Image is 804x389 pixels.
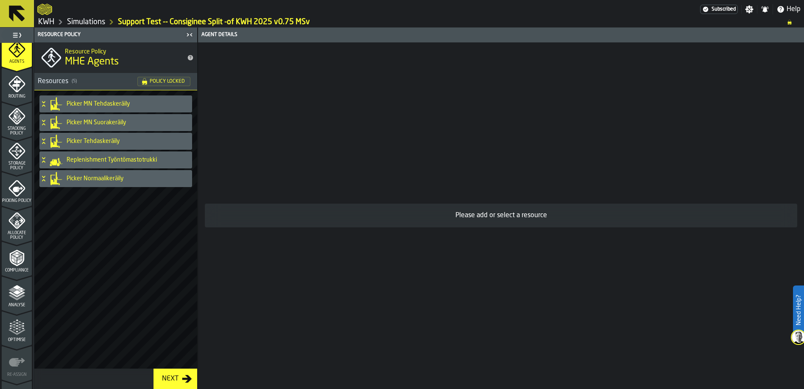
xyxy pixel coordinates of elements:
[794,286,803,334] label: Need Help?
[198,28,804,42] header: Agent details
[212,210,790,221] div: Please add or select a resource
[757,5,773,14] label: button-toggle-Notifications
[34,73,197,90] h3: title-section-[object Object]
[2,59,32,64] span: Agents
[159,374,182,384] div: Next
[67,175,189,182] h4: Picker Normaalikeräily
[2,126,32,136] span: Stacking Policy
[2,372,32,377] span: Re-assign
[2,102,32,136] li: menu Stacking Policy
[34,28,197,42] header: Resource Policy
[184,30,195,40] label: button-toggle-Close me
[2,161,32,171] span: Storage Policy
[39,95,189,112] div: Picker MN Tehdaskeräily
[2,94,32,99] span: Routing
[2,207,32,241] li: menu Allocate Policy
[2,231,32,240] span: Allocate Policy
[65,55,119,69] span: MHE Agents
[2,199,32,203] span: Picking Policy
[67,119,189,126] h4: Picker MN Suorakeräily
[39,133,189,150] div: Picker Tehdaskeräily
[2,276,32,310] li: menu Analyse
[67,101,189,107] h4: Picker MN Tehdaskeräily
[2,303,32,308] span: Analyse
[2,346,32,380] li: menu Re-assign
[39,151,189,168] div: Replenishment Työntömastotrukki
[137,77,190,86] div: status-Policy Locked
[39,170,189,187] div: Picker Normaalikeräily
[38,17,54,27] a: link-to-/wh/i/4fb45246-3b77-4bb5-b880-c337c3c5facb
[39,114,189,131] div: Picker MN Suorakeräily
[67,157,189,163] h4: Replenishment Työntömastotrukki
[67,138,189,145] h4: Picker Tehdaskeräily
[700,5,738,14] div: Menu Subscription
[37,2,52,17] a: logo-header
[712,6,736,12] span: Subscribed
[2,137,32,171] li: menu Storage Policy
[787,4,801,14] span: Help
[773,4,804,14] label: button-toggle-Help
[38,76,137,87] div: Resources
[2,29,32,41] label: button-toggle-Toggle Full Menu
[2,311,32,345] li: menu Optimise
[37,17,801,27] nav: Breadcrumb
[2,241,32,275] li: menu Compliance
[2,172,32,206] li: menu Picking Policy
[2,268,32,273] span: Compliance
[150,79,185,84] span: Policy Locked
[2,67,32,101] li: menu Routing
[67,17,105,27] a: link-to-/wh/i/4fb45246-3b77-4bb5-b880-c337c3c5facb
[742,5,757,14] label: button-toggle-Settings
[154,369,197,389] button: button-Next
[2,33,32,67] li: menu Agents
[65,47,180,55] h2: Sub Title
[36,32,184,38] div: Resource Policy
[200,32,802,38] div: Agent details
[118,17,310,27] a: link-to-/wh/i/4fb45246-3b77-4bb5-b880-c337c3c5facb/simulations/1296b096-cf53-4aa1-acfc-754d439756ce
[34,42,197,73] div: title-MHE Agents
[72,78,77,84] span: ( 5 )
[700,5,738,14] a: link-to-/wh/i/4fb45246-3b77-4bb5-b880-c337c3c5facb/settings/billing
[2,338,32,342] span: Optimise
